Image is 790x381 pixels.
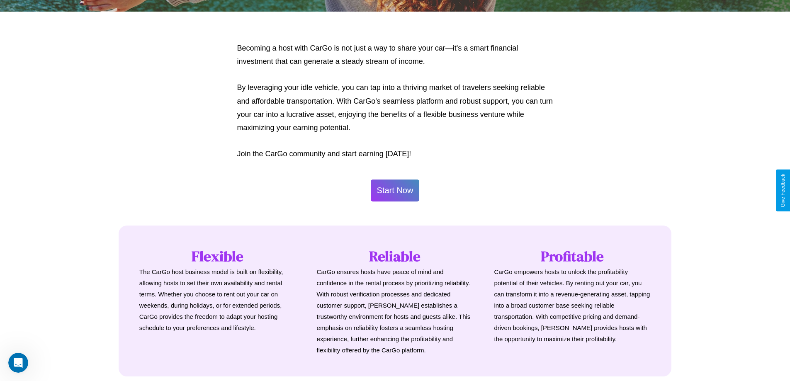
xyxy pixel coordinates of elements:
iframe: Intercom live chat [8,353,28,373]
p: Join the CarGo community and start earning [DATE]! [237,147,553,160]
p: By leveraging your idle vehicle, you can tap into a thriving market of travelers seeking reliable... [237,81,553,135]
p: CarGo ensures hosts have peace of mind and confidence in the rental process by prioritizing relia... [317,266,474,356]
div: Give Feedback [780,174,786,207]
h1: Flexible [139,246,296,266]
h1: Reliable [317,246,474,266]
h1: Profitable [494,246,651,266]
p: CarGo empowers hosts to unlock the profitability potential of their vehicles. By renting out your... [494,266,651,345]
button: Start Now [371,180,420,201]
p: Becoming a host with CarGo is not just a way to share your car—it's a smart financial investment ... [237,41,553,68]
p: The CarGo host business model is built on flexibility, allowing hosts to set their own availabili... [139,266,296,333]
